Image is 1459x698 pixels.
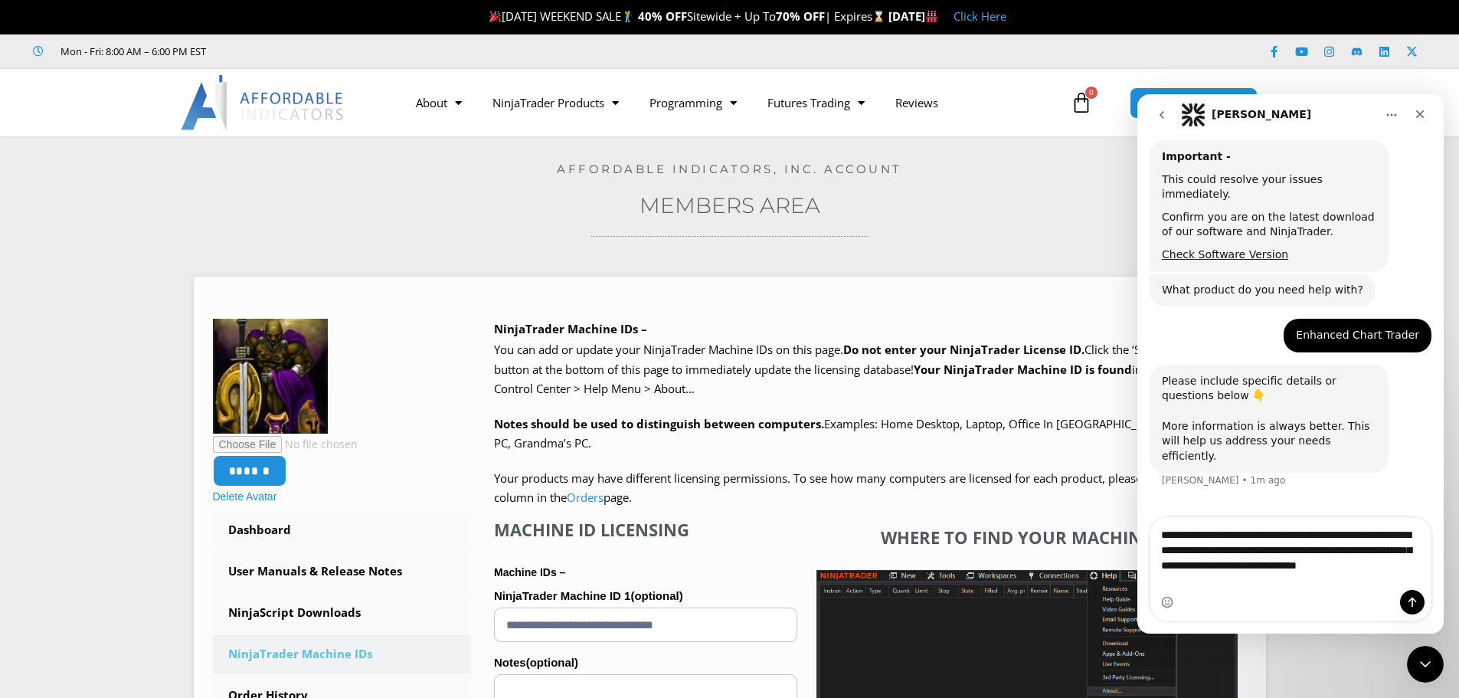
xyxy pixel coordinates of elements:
[954,8,1006,24] a: Click Here
[213,552,472,591] a: User Manuals & Release Notes
[776,8,825,24] strong: 70% OFF
[494,416,1228,451] span: Examples: Home Desktop, Laptop, Office In [GEOGRAPHIC_DATA], Basement PC, Grandma’s PC.
[213,490,277,503] a: Delete Avatar
[640,192,820,218] a: Members Area
[181,75,345,130] img: LogoAI | Affordable Indicators – NinjaTrader
[926,11,937,22] img: 🏭
[880,85,954,120] a: Reviews
[494,342,1227,396] span: Click the ‘SAVE CHANGES’ button at the bottom of this page to immediately update the licensing da...
[401,85,1067,120] nav: Menu
[567,490,604,505] a: Orders
[1137,94,1444,634] iframe: Intercom live chat
[213,319,328,434] img: 2_Omega%20Warrior-150x150.jpg
[494,416,824,431] strong: Notes should be used to distinguish between computers.
[634,85,752,120] a: Programming
[526,656,578,669] span: (optional)
[873,11,885,22] img: ⌛
[494,342,843,357] span: You can add or update your NinjaTrader Machine IDs on this page.
[557,162,902,176] a: Affordable Indicators, Inc. Account
[213,634,472,674] a: NinjaTrader Machine IDs
[752,85,880,120] a: Futures Trading
[213,510,472,550] a: Dashboard
[489,11,501,22] img: 🎉
[494,519,797,539] h4: Machine ID Licensing
[888,8,938,24] strong: [DATE]
[1130,87,1258,119] a: MEMBERS AREA
[1085,87,1098,99] span: 0
[1407,646,1444,683] iframe: Intercom live chat
[401,85,477,120] a: About
[494,321,647,336] b: NinjaTrader Machine IDs –
[630,589,682,602] span: (optional)
[57,42,206,61] span: Mon - Fri: 8:00 AM – 6:00 PM EST
[494,651,797,674] label: Notes
[622,11,633,22] img: 🏌️‍♂️
[638,8,687,24] strong: 40% OFF
[213,593,472,633] a: NinjaScript Downloads
[494,470,1227,506] span: Your products may have different licensing permissions. To see how many computers are licensed fo...
[494,566,565,578] strong: Machine IDs –
[486,8,888,24] span: [DATE] WEEKEND SALE Sitewide + Up To | Expires
[1048,80,1115,125] a: 0
[914,362,1132,377] strong: Your NinjaTrader Machine ID is found
[477,85,634,120] a: NinjaTrader Products
[494,585,797,608] label: NinjaTrader Machine ID 1
[227,44,457,59] iframe: Customer reviews powered by Trustpilot
[816,527,1238,547] h4: Where to find your Machine ID
[843,342,1084,357] b: Do not enter your NinjaTrader License ID.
